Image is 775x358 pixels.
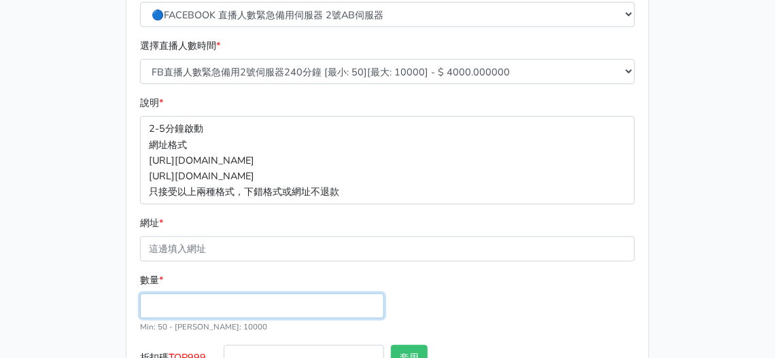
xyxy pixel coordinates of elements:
label: 選擇直播人數時間 [140,38,220,54]
label: 數量 [140,272,163,288]
label: 說明 [140,95,163,111]
label: 網址 [140,215,163,231]
input: 這邊填入網址 [140,236,635,262]
p: 2-5分鐘啟動 網址格式 [URL][DOMAIN_NAME] [URL][DOMAIN_NAME] 只接受以上兩種格式，下錯格式或網址不退款 [140,116,635,204]
small: Min: 50 - [PERSON_NAME]: 10000 [140,321,267,332]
